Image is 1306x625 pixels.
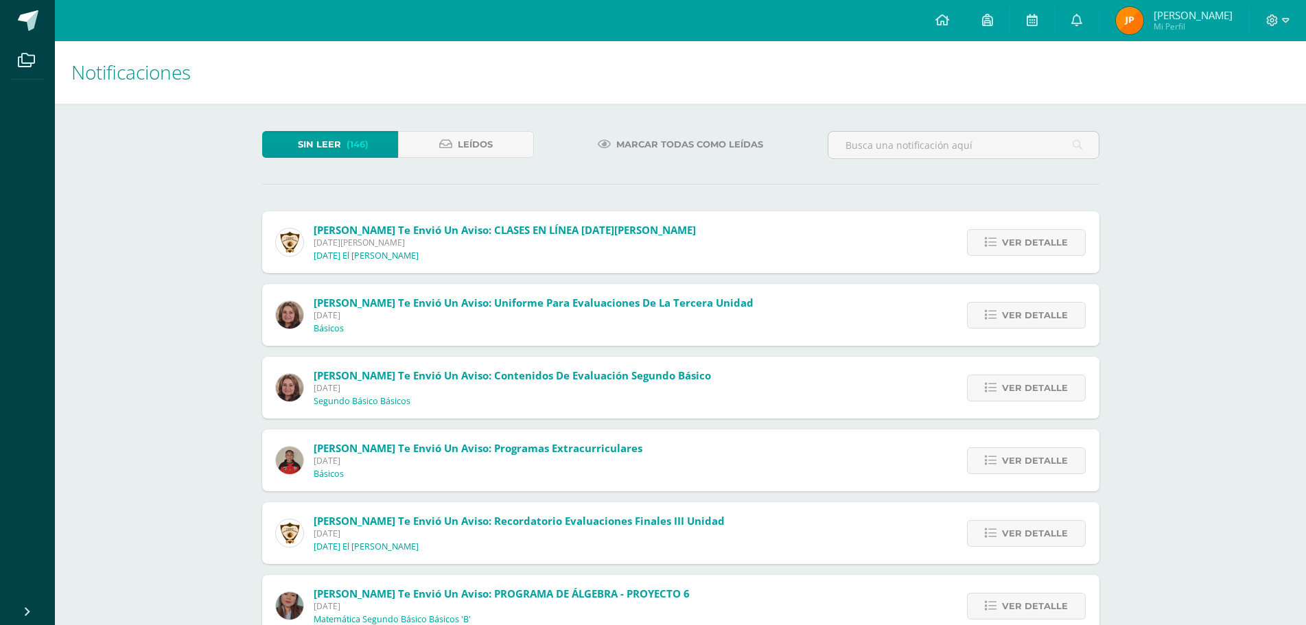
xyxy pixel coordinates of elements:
span: [DATE] [314,455,642,467]
span: [PERSON_NAME] te envió un aviso: CLASES EN LÍNEA [DATE][PERSON_NAME] [314,223,696,237]
p: [DATE] El [PERSON_NAME] [314,541,419,552]
span: Ver detalle [1002,375,1068,401]
img: 71371cce019ae4d3e0b45603e87f97be.png [276,447,303,474]
span: [PERSON_NAME] te envió un aviso: Programas Extracurriculares [314,441,642,455]
span: Mi Perfil [1154,21,1233,32]
span: (146) [347,132,369,157]
p: Segundo Básico Básicos [314,396,410,407]
span: Ver detalle [1002,593,1068,619]
a: Sin leer(146) [262,131,398,158]
span: [DATE] [314,600,690,612]
a: Marcar todas como leídas [581,131,780,158]
span: [PERSON_NAME] te envió un aviso: Uniforme para Evaluaciones de la Tercera Unidad [314,296,754,309]
input: Busca una notificación aquí [828,132,1099,158]
p: [DATE] El [PERSON_NAME] [314,250,419,261]
span: [DATE] [314,309,754,321]
span: [DATE][PERSON_NAME] [314,237,696,248]
img: 56a73a1a4f15c79f6dbfa4a08ea075c8.png [276,592,303,620]
span: [PERSON_NAME] [1154,8,1233,22]
p: Matemática Segundo Básico Básicos 'B' [314,614,471,625]
span: Notificaciones [71,59,191,85]
span: [PERSON_NAME] te envió un aviso: Recordatorio Evaluaciones finales III Unidad [314,514,725,528]
img: a46afb417ae587891c704af89211ce97.png [276,228,303,256]
img: 6fbc26837fd78081e2202675a432dd0c.png [276,301,303,329]
span: Marcar todas como leídas [616,132,763,157]
span: Sin leer [298,132,341,157]
span: [PERSON_NAME] te envió un aviso: Contenidos de Evaluación Segundo Básico [314,368,711,382]
a: Leídos [398,131,534,158]
span: Leídos [458,132,493,157]
span: Ver detalle [1002,230,1068,255]
p: Básicos [314,323,344,334]
img: 6fbc26837fd78081e2202675a432dd0c.png [276,374,303,401]
span: Ver detalle [1002,448,1068,473]
img: 4b4f9fbf2b20637809bf9d5d3f782486.png [1116,7,1143,34]
span: Ver detalle [1002,521,1068,546]
p: Básicos [314,469,344,480]
img: a46afb417ae587891c704af89211ce97.png [276,519,303,547]
span: Ver detalle [1002,303,1068,328]
span: [PERSON_NAME] te envió un aviso: PROGRAMA DE ÁLGEBRA - PROYECTO 6 [314,587,690,600]
span: [DATE] [314,528,725,539]
span: [DATE] [314,382,711,394]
